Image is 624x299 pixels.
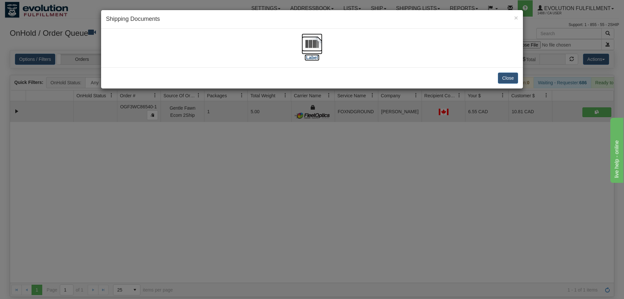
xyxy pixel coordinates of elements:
[514,14,518,21] span: ×
[514,14,518,21] button: Close
[609,116,623,183] iframe: chat widget
[498,73,518,84] button: Close
[305,54,319,61] label: [Label]
[302,41,322,60] a: [Label]
[106,15,518,23] h4: Shipping Documents
[5,4,60,12] div: live help - online
[302,34,322,54] img: barcode.jpg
